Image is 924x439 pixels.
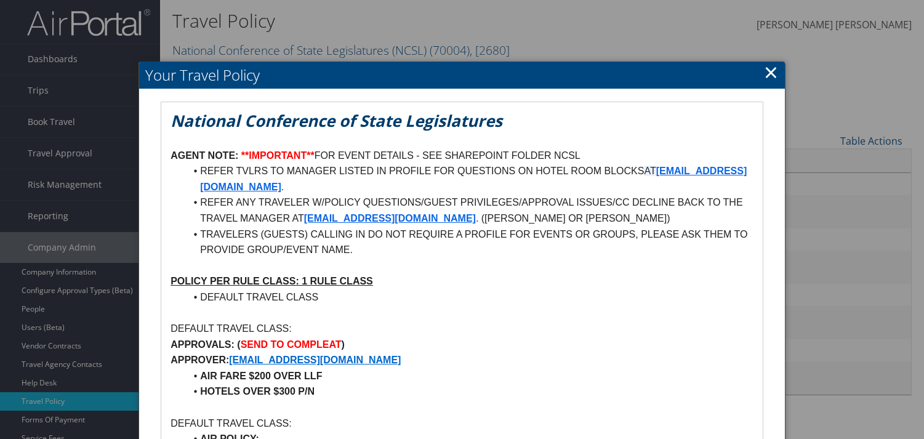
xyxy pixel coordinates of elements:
em: National Conference of State Legislatures [171,110,502,132]
a: [EMAIL_ADDRESS][DOMAIN_NAME] [304,213,476,224]
strong: ) [342,339,345,350]
strong: HOTELS OVER $300 P/N [200,386,315,397]
li: DEFAULT TRAVEL CLASS [185,289,753,305]
li: TRAVELERS (GUESTS) CALLING IN DO NOT REQUIRE A PROFILE FOR EVENTS OR GROUPS, PLEASE ASK THEM TO P... [185,227,753,258]
strong: AIR FARE $200 OVER LLF [200,371,322,381]
a: Close [764,60,778,84]
a: [EMAIL_ADDRESS][DOMAIN_NAME] [229,355,401,365]
strong: SEND TO COMPLEAT [241,339,342,350]
u: POLICY PER RULE CLASS: 1 RULE CLASS [171,276,373,286]
p: DEFAULT TRAVEL CLASS: [171,321,753,337]
strong: AGENT NOTE: [171,150,238,161]
strong: APPROVALS: [171,339,235,350]
li: REFER ANY TRAVELER W/POLICY QUESTIONS/GUEST PRIVILEGES/APPROVAL ISSUES/CC DECLINE BACK TO THE TRA... [185,195,753,226]
li: REFER TVLRS TO MANAGER LISTED IN PROFILE FOR QUESTIONS ON HOTEL ROOM BLOCKS . [185,163,753,195]
h2: Your Travel Policy [139,62,785,89]
span: AT [644,166,656,176]
a: [EMAIL_ADDRESS][DOMAIN_NAME] [200,166,747,192]
p: FOR EVENT DETAILS - SEE SHAREPOINT FOLDER NCSL [171,148,753,164]
strong: ( [237,339,240,350]
p: DEFAULT TRAVEL CLASS: [171,416,753,432]
strong: APPROVER: [171,355,229,365]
